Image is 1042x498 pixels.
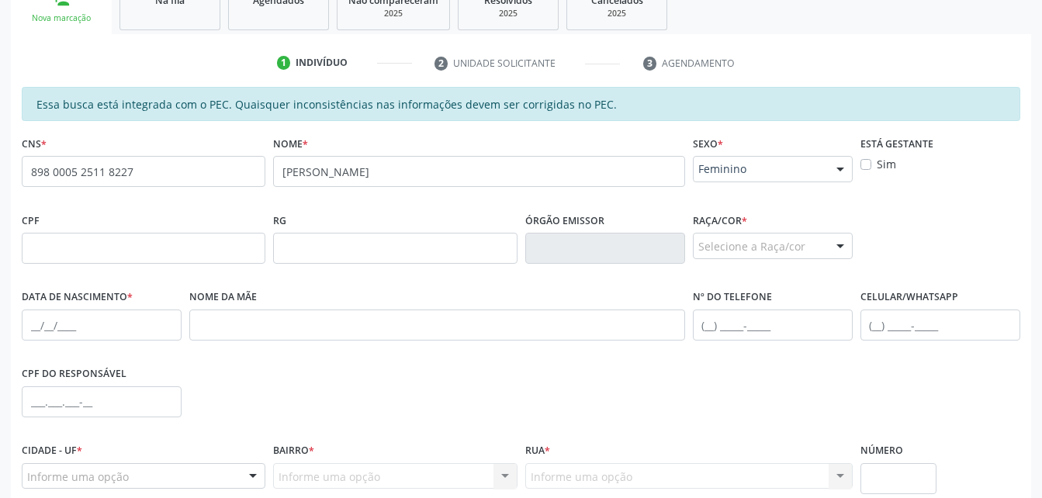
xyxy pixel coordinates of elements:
label: Número [860,439,903,463]
span: Feminino [698,161,821,177]
label: Nº do Telefone [693,285,772,310]
div: Indivíduo [296,56,348,70]
div: Nova marcação [22,12,101,24]
input: (__) _____-_____ [860,310,1020,341]
span: Informe uma opção [27,469,129,485]
label: RG [273,209,286,233]
label: Nome da mãe [189,285,257,310]
input: (__) _____-_____ [693,310,853,341]
label: Cidade - UF [22,439,82,463]
label: Sim [877,156,896,172]
label: CNS [22,132,47,156]
label: Bairro [273,439,314,463]
label: Raça/cor [693,209,747,233]
label: Rua [525,439,550,463]
label: Sexo [693,132,723,156]
label: Data de nascimento [22,285,133,310]
label: Nome [273,132,308,156]
label: CPF [22,209,40,233]
div: Essa busca está integrada com o PEC. Quaisquer inconsistências nas informações devem ser corrigid... [22,87,1020,121]
input: ___.___.___-__ [22,386,182,417]
label: Órgão emissor [525,209,604,233]
span: Selecione a Raça/cor [698,238,805,254]
label: Está gestante [860,132,933,156]
label: CPF do responsável [22,362,126,386]
input: __/__/____ [22,310,182,341]
div: 1 [277,56,291,70]
div: 2025 [469,8,547,19]
div: 2025 [348,8,438,19]
div: 2025 [578,8,656,19]
label: Celular/WhatsApp [860,285,958,310]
